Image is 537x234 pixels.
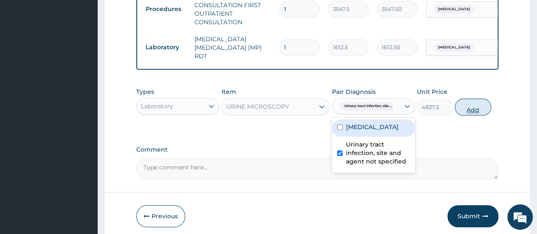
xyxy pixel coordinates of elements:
[226,102,289,111] div: URINE MICROSCOPY
[455,99,491,116] button: Add
[141,39,190,55] td: Laboratory
[332,87,376,96] label: Pair Diagnosis
[136,146,498,153] label: Comment
[190,31,275,65] td: [MEDICAL_DATA] [MEDICAL_DATA] (MP) RDT
[222,87,236,96] label: Item
[346,123,399,131] label: [MEDICAL_DATA]
[44,48,143,59] div: Chat with us now
[139,4,160,25] div: Minimize live chat window
[136,88,154,96] label: Types
[141,1,190,17] td: Procedures
[346,140,410,166] label: Urinary tract infection, site and agent not specified
[417,87,447,96] label: Unit Price
[4,149,162,179] textarea: Type your message and hit 'Enter'
[340,102,396,110] span: Urinary tract infection, site ...
[434,5,474,14] span: [MEDICAL_DATA]
[136,205,185,227] button: Previous
[49,65,117,151] span: We're online!
[434,43,474,52] span: [MEDICAL_DATA]
[447,205,498,227] button: Submit
[16,42,34,64] img: d_794563401_company_1708531726252_794563401
[141,102,173,110] div: Laboratory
